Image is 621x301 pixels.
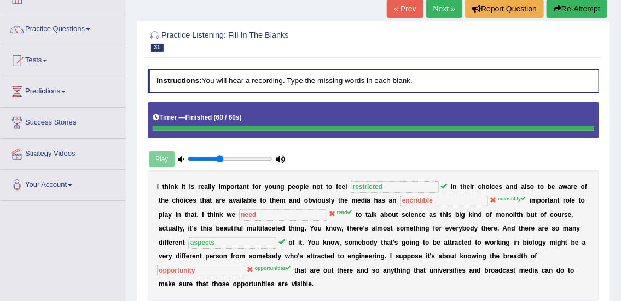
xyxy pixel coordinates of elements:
b: e [495,183,499,191]
b: i [184,197,185,204]
b: n [453,183,457,191]
b: e [338,183,342,191]
b: t [207,211,210,219]
b: o [358,211,362,219]
b: l [304,183,305,191]
b: o [269,183,272,191]
b: ( [214,114,216,121]
b: r [545,197,548,204]
b: t [159,197,161,204]
b: a [380,211,384,219]
a: Predictions [1,76,125,104]
b: c [268,225,272,232]
b: h [176,197,179,204]
a: Strategy Videos [1,139,125,166]
b: l [162,211,164,219]
b: h [482,183,486,191]
b: c [405,211,409,219]
b: i [451,183,452,191]
b: r [564,197,566,204]
b: h [519,211,523,219]
b: f [235,225,237,232]
b: i [240,197,241,204]
b: e [165,197,169,204]
b: a [550,197,554,204]
b: c [172,197,176,204]
b: d [281,225,285,232]
sup: incredibly [498,196,526,202]
b: k [469,211,473,219]
b: y [265,183,269,191]
b: t [396,211,398,219]
b: a [239,183,243,191]
b: t [166,225,168,232]
b: s [527,183,531,191]
b: o [333,225,337,232]
b: I [202,211,204,219]
b: t [210,197,212,204]
b: e [222,197,225,204]
b: i [316,197,317,204]
h2: Practice Listening: Fill In The Blanks [148,29,428,52]
b: i [295,225,297,232]
b: p [159,211,162,219]
b: l [178,225,179,232]
b: n [506,211,509,219]
b: k [219,211,223,219]
b: a [159,225,162,232]
b: o [486,211,490,219]
b: e [201,183,205,191]
b: o [295,183,299,191]
b: g [461,211,465,219]
b: o [541,211,544,219]
b: e [292,183,296,191]
b: a [224,225,228,232]
b: h [202,197,206,204]
b: Instructions: [156,76,201,85]
b: s [194,225,198,232]
b: t [321,183,323,191]
b: t [183,183,185,191]
b: i [176,211,177,219]
b: n [170,183,174,191]
b: l [208,183,210,191]
b: u [227,225,231,232]
b: i [365,197,367,204]
b: Y [310,225,314,232]
b: t [185,211,187,219]
b: n [554,197,558,204]
b: n [293,197,297,204]
b: t [231,225,233,232]
b: i [460,211,461,219]
b: a [264,225,268,232]
b: t [538,183,540,191]
b: e [574,183,578,191]
b: t [237,183,239,191]
b: r [234,183,237,191]
b: h [161,197,165,204]
a: Tests [1,45,125,73]
b: e [568,211,572,219]
b: s [448,211,452,219]
b: n [510,183,514,191]
b: I [157,183,159,191]
b: n [177,211,181,219]
b: c [162,225,166,232]
b: . [197,211,199,219]
b: r [562,211,565,219]
b: m [220,183,227,191]
b: i [515,211,516,219]
b: u [252,225,256,232]
b: o [541,197,545,204]
b: u [272,183,276,191]
b: a [165,211,169,219]
b: k [373,211,377,219]
b: Finished [185,114,212,121]
b: k [175,183,178,191]
b: l [176,225,177,232]
b: a [389,197,393,204]
b: c [491,183,495,191]
b: t [338,197,340,204]
sup: tend [337,210,352,215]
b: t [190,225,192,232]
